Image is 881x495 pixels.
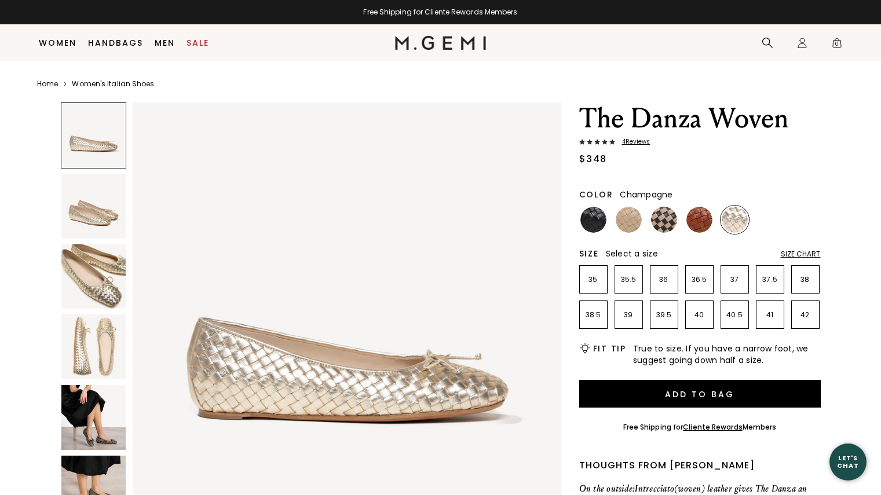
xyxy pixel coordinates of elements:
p: 40.5 [721,310,748,320]
a: Cliente Rewards [683,422,743,432]
h1: The Danza Woven [579,102,821,135]
p: 38 [792,275,819,284]
a: Women's Italian Shoes [72,79,154,89]
img: The Danza Woven [61,314,126,379]
p: 38.5 [580,310,607,320]
span: Select a size [606,248,658,259]
div: Free Shipping for Members [623,423,777,432]
p: 35.5 [615,275,642,284]
img: The Danza Woven [61,385,126,450]
a: Men [155,38,175,47]
p: 37.5 [756,275,784,284]
p: 35 [580,275,607,284]
span: True to size. If you have a narrow foot, we suggest going down half a size. [633,343,821,366]
a: Handbags [88,38,143,47]
img: Black [580,207,606,233]
p: 39.5 [650,310,678,320]
p: 42 [792,310,819,320]
a: 4Reviews [579,138,821,148]
div: Thoughts from [PERSON_NAME] [579,459,821,472]
a: Home [37,79,58,89]
img: Beige [616,207,642,233]
em: Intrecciato [635,483,674,494]
p: 37 [721,275,748,284]
p: 39 [615,310,642,320]
img: M.Gemi [395,36,486,50]
a: Women [39,38,76,47]
span: Champagne [620,189,672,200]
span: 4 Review s [615,138,650,145]
p: 40 [686,310,713,320]
img: Champagne [722,207,748,233]
a: Sale [187,38,209,47]
h2: Color [579,190,613,199]
p: 36.5 [686,275,713,284]
div: Let's Chat [829,454,867,469]
h2: Size [579,249,599,258]
img: Beige and Black Multi [651,207,677,233]
button: Add to Bag [579,380,821,408]
img: The Danza Woven [61,174,126,239]
img: The Danza Woven [61,244,126,309]
p: 36 [650,275,678,284]
p: 41 [756,310,784,320]
img: Saddle [686,207,712,233]
div: Size Chart [781,250,821,259]
div: $348 [579,152,607,166]
span: 0 [831,39,843,51]
h2: Fit Tip [593,344,626,353]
